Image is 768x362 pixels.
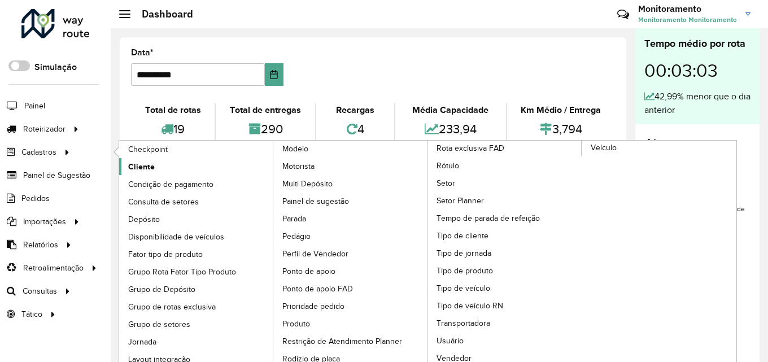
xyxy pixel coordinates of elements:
[273,298,428,315] a: Prioridade pedido
[282,318,310,330] span: Produto
[437,160,459,172] span: Rótulo
[119,141,274,158] a: Checkpoint
[437,265,493,277] span: Tipo de produto
[273,280,428,297] a: Ponto de apoio FAD
[273,175,428,192] a: Multi Depósito
[427,227,582,244] a: Tipo de cliente
[21,193,50,204] span: Pedidos
[273,193,428,210] a: Painel de sugestão
[119,228,274,245] a: Disponibilidade de veículos
[427,315,582,332] a: Transportadora
[510,103,612,117] div: Km Médio / Entrega
[437,142,504,154] span: Rota exclusiva FAD
[644,136,750,152] h4: Alertas
[319,117,391,141] div: 4
[128,213,160,225] span: Depósito
[427,192,582,209] a: Setor Planner
[282,213,306,225] span: Parada
[638,15,737,25] span: Monitoramento Monitoramento
[273,333,428,350] a: Restrição de Atendimento Planner
[427,175,582,191] a: Setor
[119,333,274,350] a: Jornada
[128,248,203,260] span: Fator tipo de produto
[510,117,612,141] div: 3,794
[644,90,750,117] div: 42,99% menor que o dia anterior
[282,143,308,155] span: Modelo
[23,285,57,297] span: Consultas
[427,280,582,296] a: Tipo de veículo
[134,103,212,117] div: Total de rotas
[21,308,42,320] span: Tático
[119,176,274,193] a: Condição de pagamento
[282,160,315,172] span: Motorista
[273,228,428,245] a: Pedágio
[273,315,428,332] a: Produto
[119,211,274,228] a: Depósito
[24,100,45,112] span: Painel
[437,247,491,259] span: Tipo de jornada
[427,210,582,226] a: Tempo de parada de refeição
[273,245,428,262] a: Perfil de Vendedor
[128,301,216,313] span: Grupo de rotas exclusiva
[128,266,236,278] span: Grupo Rota Fator Tipo Produto
[23,262,84,274] span: Retroalimentação
[437,317,490,329] span: Transportadora
[119,158,274,175] a: Cliente
[282,265,335,277] span: Ponto de apoio
[319,103,391,117] div: Recargas
[128,196,199,208] span: Consulta de setores
[427,245,582,261] a: Tipo de jornada
[128,284,195,295] span: Grupo de Depósito
[128,178,213,190] span: Condição de pagamento
[282,178,333,190] span: Multi Depósito
[130,8,193,20] h2: Dashboard
[219,117,312,141] div: 290
[128,319,190,330] span: Grupo de setores
[131,46,154,59] label: Data
[119,316,274,333] a: Grupo de setores
[119,281,274,298] a: Grupo de Depósito
[23,123,66,135] span: Roteirizador
[265,63,283,86] button: Choose Date
[282,195,349,207] span: Painel de sugestão
[282,283,353,295] span: Ponto de apoio FAD
[23,169,90,181] span: Painel de Sugestão
[437,282,490,294] span: Tipo de veículo
[398,103,503,117] div: Média Capacidade
[128,161,155,173] span: Cliente
[119,246,274,263] a: Fator tipo de produto
[21,146,56,158] span: Cadastros
[611,2,635,27] a: Contato Rápido
[437,195,484,207] span: Setor Planner
[119,193,274,210] a: Consulta de setores
[23,216,66,228] span: Importações
[437,300,503,312] span: Tipo de veículo RN
[128,143,168,155] span: Checkpoint
[427,157,582,174] a: Rótulo
[644,36,750,51] div: Tempo médio por rota
[437,230,488,242] span: Tipo de cliente
[427,297,582,314] a: Tipo de veículo RN
[134,117,212,141] div: 19
[427,332,582,349] a: Usuário
[119,298,274,315] a: Grupo de rotas exclusiva
[282,300,344,312] span: Prioridade pedido
[398,117,503,141] div: 233,94
[282,248,348,260] span: Perfil de Vendedor
[437,177,455,189] span: Setor
[437,212,540,224] span: Tempo de parada de refeição
[128,231,224,243] span: Disponibilidade de veículos
[23,239,58,251] span: Relatórios
[273,158,428,175] a: Motorista
[644,51,750,90] div: 00:03:03
[119,263,274,280] a: Grupo Rota Fator Tipo Produto
[282,335,402,347] span: Restrição de Atendimento Planner
[34,60,77,74] label: Simulação
[273,210,428,227] a: Parada
[282,230,311,242] span: Pedágio
[591,142,617,154] span: Veículo
[273,263,428,280] a: Ponto de apoio
[219,103,312,117] div: Total de entregas
[128,336,156,348] span: Jornada
[427,262,582,279] a: Tipo de produto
